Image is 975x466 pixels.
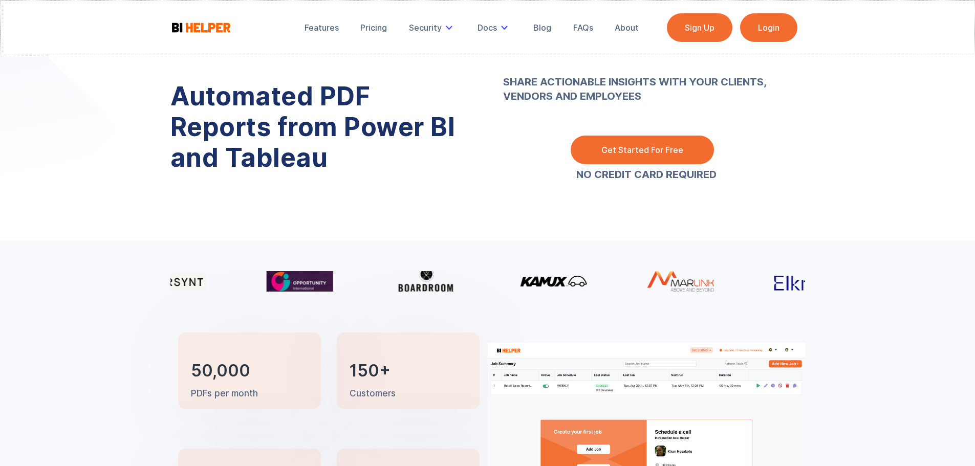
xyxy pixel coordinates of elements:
[478,23,497,33] div: Docs
[305,23,339,33] div: Features
[409,23,442,33] div: Security
[470,16,518,39] div: Docs
[350,363,391,379] h3: 150+
[667,13,732,42] a: Sign Up
[297,16,346,39] a: Features
[170,81,472,173] h1: Automated PDF Reports from Power BI and Tableau
[533,23,551,33] div: Blog
[740,13,797,42] a: Login
[576,168,717,181] strong: NO CREDIT CARD REQUIRED
[191,388,258,400] p: PDFs per month
[139,273,206,290] img: Klarsynt logo
[350,388,396,400] p: Customers
[608,16,646,39] a: About
[566,16,600,39] a: FAQs
[615,23,639,33] div: About
[526,16,558,39] a: Blog
[503,46,790,118] p: ‍
[571,136,714,164] a: Get Started For Free
[360,23,387,33] div: Pricing
[503,46,790,118] strong: SHARE ACTIONABLE INSIGHTS WITH YOUR CLIENTS, VENDORS AND EMPLOYEES ‍
[402,16,463,39] div: Security
[191,363,250,379] h3: 50,000
[573,23,593,33] div: FAQs
[576,169,717,180] a: NO CREDIT CARD REQUIRED
[353,16,394,39] a: Pricing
